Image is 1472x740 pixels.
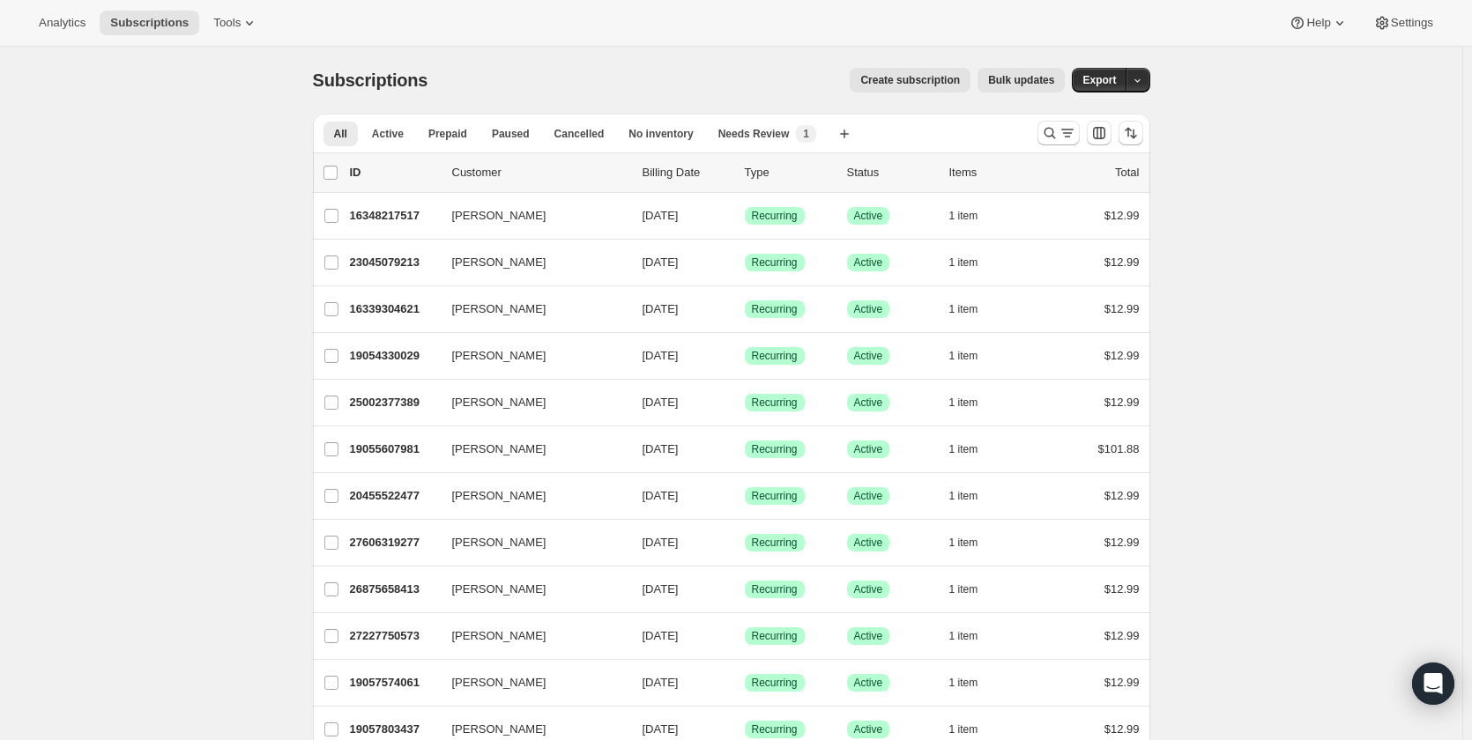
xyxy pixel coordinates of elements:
[452,300,546,318] span: [PERSON_NAME]
[643,302,679,315] span: [DATE]
[350,347,438,365] p: 19054330029
[847,164,935,181] p: Status
[334,127,347,141] span: All
[949,390,998,415] button: 1 item
[452,207,546,225] span: [PERSON_NAME]
[313,70,428,90] span: Subscriptions
[1104,722,1140,736] span: $12.99
[452,627,546,645] span: [PERSON_NAME]
[452,440,546,458] span: [PERSON_NAME]
[1072,68,1126,92] button: Export
[350,437,1140,462] div: 19055607981[PERSON_NAME][DATE]SuccessRecurringSuccessActive1 item$101.88
[752,489,798,503] span: Recurring
[752,349,798,363] span: Recurring
[978,68,1065,92] button: Bulk updates
[442,388,618,417] button: [PERSON_NAME]
[949,302,978,316] span: 1 item
[350,487,438,505] p: 20455522477
[643,489,679,502] span: [DATE]
[554,127,605,141] span: Cancelled
[28,11,96,35] button: Analytics
[1104,582,1140,596] span: $12.99
[854,349,883,363] span: Active
[949,203,998,228] button: 1 item
[350,390,1140,415] div: 25002377389[PERSON_NAME][DATE]SuccessRecurringSuccessActive1 item$12.99
[949,349,978,363] span: 1 item
[350,627,438,645] p: 27227750573
[350,394,438,411] p: 25002377389
[100,11,199,35] button: Subscriptions
[643,582,679,596] span: [DATE]
[949,442,978,456] span: 1 item
[452,394,546,411] span: [PERSON_NAME]
[1098,442,1140,455] span: $101.88
[1391,16,1433,30] span: Settings
[350,203,1140,228] div: 16348217517[PERSON_NAME][DATE]SuccessRecurringSuccessActive1 item$12.99
[854,209,883,223] span: Active
[949,344,998,368] button: 1 item
[643,396,679,409] span: [DATE]
[350,530,1140,555] div: 27606319277[PERSON_NAME][DATE]SuccessRecurringSuccessActive1 item$12.99
[1104,209,1140,222] span: $12.99
[643,255,679,269] span: [DATE]
[442,248,618,277] button: [PERSON_NAME]
[452,721,546,738] span: [PERSON_NAME]
[213,16,241,30] span: Tools
[752,582,798,596] span: Recurring
[350,164,1140,181] div: IDCustomerBilling DateTypeStatusItemsTotal
[949,670,998,695] button: 1 item
[1363,11,1444,35] button: Settings
[854,629,883,643] span: Active
[1119,121,1143,145] button: Sort the results
[350,164,438,181] p: ID
[949,624,998,648] button: 1 item
[39,16,85,30] span: Analytics
[442,669,618,697] button: [PERSON_NAME]
[350,297,1140,322] div: 16339304621[PERSON_NAME][DATE]SuccessRecurringSuccessActive1 item$12.99
[643,676,679,689] span: [DATE]
[1104,676,1140,689] span: $12.99
[442,622,618,650] button: [PERSON_NAME]
[428,127,467,141] span: Prepaid
[1306,16,1330,30] span: Help
[745,164,833,181] div: Type
[442,482,618,510] button: [PERSON_NAME]
[752,302,798,316] span: Recurring
[350,534,438,551] p: 27606319277
[830,122,859,146] button: Create new view
[452,534,546,551] span: [PERSON_NAME]
[854,396,883,410] span: Active
[752,676,798,690] span: Recurring
[628,127,693,141] span: No inventory
[442,575,618,603] button: [PERSON_NAME]
[1104,536,1140,549] span: $12.99
[643,349,679,362] span: [DATE]
[949,536,978,550] span: 1 item
[949,297,998,322] button: 1 item
[452,347,546,365] span: [PERSON_NAME]
[1278,11,1358,35] button: Help
[350,207,438,225] p: 16348217517
[643,629,679,642] span: [DATE]
[860,73,960,87] span: Create subscription
[1104,255,1140,269] span: $12.99
[854,489,883,503] span: Active
[372,127,404,141] span: Active
[752,442,798,456] span: Recurring
[752,255,798,270] span: Recurring
[949,530,998,555] button: 1 item
[1037,121,1080,145] button: Search and filter results
[442,529,618,557] button: [PERSON_NAME]
[110,16,189,30] span: Subscriptions
[350,581,438,598] p: 26875658413
[1082,73,1116,87] span: Export
[350,670,1140,695] div: 19057574061[PERSON_NAME][DATE]SuccessRecurringSuccessActive1 item$12.99
[949,209,978,223] span: 1 item
[854,442,883,456] span: Active
[1115,164,1139,181] p: Total
[854,302,883,316] span: Active
[803,127,809,141] span: 1
[452,674,546,692] span: [PERSON_NAME]
[350,674,438,692] p: 19057574061
[1104,489,1140,502] span: $12.99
